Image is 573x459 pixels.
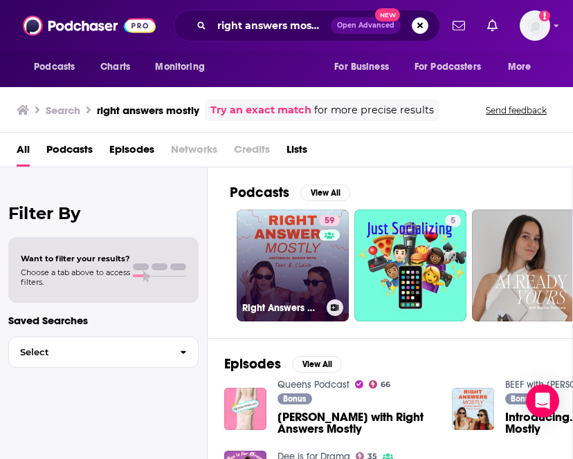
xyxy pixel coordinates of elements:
[406,54,501,80] button: open menu
[331,17,401,34] button: Open AdvancedNew
[224,355,281,373] h2: Episodes
[97,104,199,117] h3: right answers mostly
[230,184,350,201] a: PodcastsView All
[511,395,534,403] span: Bonus
[375,8,400,21] span: New
[278,379,349,391] a: Queens Podcast
[300,185,350,201] button: View All
[242,302,321,314] h3: Right Answers Mostly
[508,57,531,77] span: More
[46,104,80,117] h3: Search
[145,54,222,80] button: open menu
[23,12,156,39] img: Podchaser - Follow, Share and Rate Podcasts
[325,54,406,80] button: open menu
[155,57,204,77] span: Monitoring
[24,54,93,80] button: open menu
[109,138,154,167] a: Episodes
[482,14,503,37] a: Show notifications dropdown
[447,14,471,37] a: Show notifications dropdown
[369,380,391,388] a: 66
[8,203,199,223] h2: Filter By
[520,10,550,41] button: Show profile menu
[17,138,30,167] a: All
[237,209,349,321] a: 59Right Answers Mostly
[224,355,342,373] a: EpisodesView All
[286,138,307,167] a: Lists
[520,10,550,41] img: User Profile
[292,356,342,373] button: View All
[171,138,217,167] span: Networks
[278,411,435,435] a: Martha Stewart with Right Answers Mostly
[319,215,340,226] a: 59
[445,215,461,226] a: 5
[9,348,169,357] span: Select
[325,214,334,228] span: 59
[452,388,494,430] img: Introducing...Right Answers Mostly
[354,209,466,321] a: 5
[539,10,550,21] svg: Add a profile image
[21,254,130,263] span: Want to filter your results?
[210,102,311,118] a: Try an exact match
[8,314,199,327] p: Saved Searches
[314,102,434,118] span: for more precise results
[278,411,435,435] span: [PERSON_NAME] with Right Answers Mostly
[520,10,550,41] span: Logged in as alignPR
[91,54,138,80] a: Charts
[337,22,394,29] span: Open Advanced
[100,57,130,77] span: Charts
[212,15,331,37] input: Search podcasts, credits, & more...
[8,337,199,368] button: Select
[482,104,551,116] button: Send feedback
[381,382,390,388] span: 66
[224,388,266,430] img: Martha Stewart with Right Answers Mostly
[174,10,440,41] div: Search podcasts, credits, & more...
[526,384,559,418] div: Open Intercom Messenger
[334,57,389,77] span: For Business
[34,57,75,77] span: Podcasts
[283,395,306,403] span: Bonus
[415,57,481,77] span: For Podcasters
[230,184,289,201] h2: Podcasts
[234,138,270,167] span: Credits
[46,138,93,167] a: Podcasts
[21,268,130,287] span: Choose a tab above to access filters.
[498,54,549,80] button: open menu
[451,214,455,228] span: 5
